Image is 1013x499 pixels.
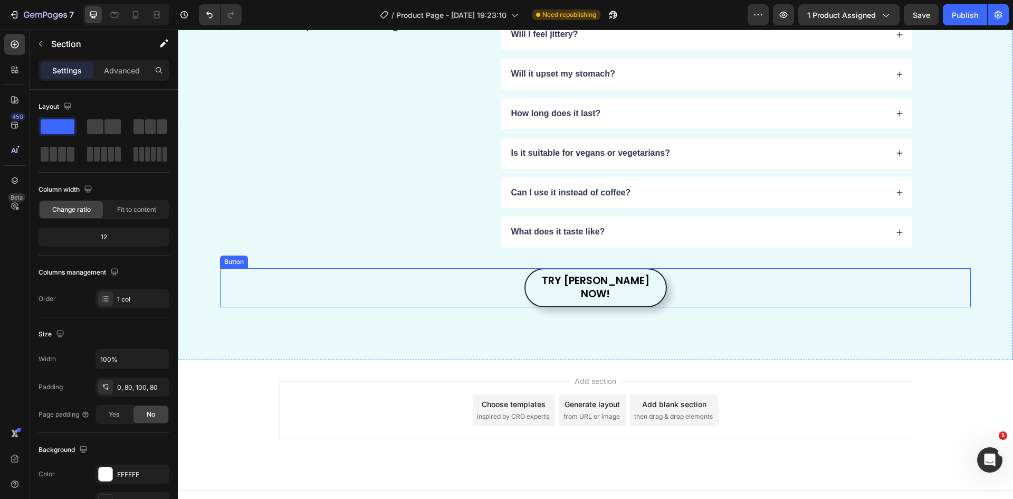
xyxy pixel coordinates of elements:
div: Layout [39,100,74,114]
div: FFFFFF [117,470,167,479]
div: Page padding [39,410,90,419]
p: Can I use it instead of coffee? [333,158,453,169]
div: Beta [8,193,25,202]
p: Advanced [104,65,140,76]
span: inspired by CRO experts [299,382,371,392]
div: Publish [952,10,978,21]
p: Settings [52,65,82,76]
div: 0, 80, 100, 80 [117,383,167,392]
span: then drag & drop elements [456,382,535,392]
span: / [391,10,394,21]
div: Width [39,354,56,364]
div: Column width [39,183,94,197]
div: Padding [39,382,63,392]
div: Button [44,228,68,237]
p: How long does it last? [333,79,423,90]
div: 12 [41,230,167,244]
p: What does it taste like? [333,197,427,208]
span: Add section [393,346,443,357]
div: Undo/Redo [199,4,242,25]
p: Section [51,37,138,50]
iframe: Design area [178,30,1013,499]
span: TRY [PERSON_NAME] NOW! [364,244,472,271]
div: 1 col [117,295,167,304]
div: Columns management [39,266,121,280]
p: Will it upset my stomach? [333,39,437,50]
div: 450 [10,112,25,121]
span: Fit to content [117,205,156,214]
span: from URL or image [386,382,442,392]
p: 7 [69,8,74,21]
div: Color [39,469,55,479]
span: No [147,410,155,419]
p: Is it suitable for vegans or vegetarians? [333,118,492,129]
button: 7 [4,4,79,25]
span: 1 product assigned [807,10,876,21]
div: Size [39,327,66,342]
input: Auto [96,350,169,369]
span: Need republishing [542,10,596,20]
button: <p><span style="color:#000000;">TRY IYASOM NOW!</span></p> [347,239,489,277]
div: Add blank section [464,369,529,380]
button: Publish [943,4,987,25]
span: Save [913,11,930,20]
span: 1 [999,431,1007,440]
div: Generate layout [387,369,442,380]
span: Product Page - [DATE] 19:23:10 [396,10,506,21]
button: Save [904,4,939,25]
span: Change ratio [52,205,91,214]
iframe: Intercom live chat [977,447,1002,473]
button: 1 product assigned [798,4,900,25]
span: Yes [109,410,119,419]
div: Background [39,443,90,457]
div: Order [39,294,56,304]
div: Choose templates [304,369,368,380]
